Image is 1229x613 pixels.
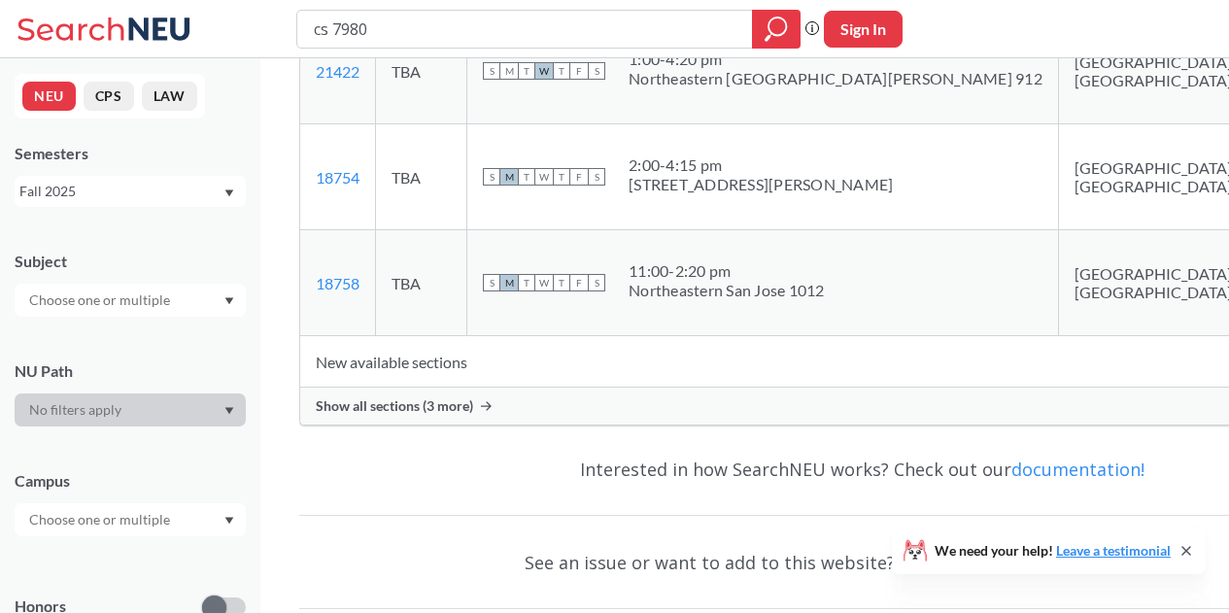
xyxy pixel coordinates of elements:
[142,82,197,111] button: LAW
[535,168,553,186] span: W
[376,18,467,124] td: TBA
[22,82,76,111] button: NEU
[376,230,467,336] td: TBA
[1011,458,1144,481] a: documentation!
[15,251,246,272] div: Subject
[316,274,359,292] a: 18758
[752,10,801,49] div: magnifying glass
[15,360,246,382] div: NU Path
[483,274,500,291] span: S
[553,168,570,186] span: T
[15,284,246,317] div: Dropdown arrow
[15,470,246,492] div: Campus
[535,274,553,291] span: W
[316,168,359,187] a: 18754
[588,274,605,291] span: S
[312,13,738,46] input: Class, professor, course number, "phrase"
[19,508,183,531] input: Choose one or multiple
[316,397,473,415] span: Show all sections (3 more)
[483,62,500,80] span: S
[535,62,553,80] span: W
[224,189,234,197] svg: Dropdown arrow
[15,393,246,426] div: Dropdown arrow
[629,175,893,194] div: [STREET_ADDRESS][PERSON_NAME]
[518,274,535,291] span: T
[500,274,518,291] span: M
[935,544,1171,558] span: We need your help!
[570,274,588,291] span: F
[824,11,903,48] button: Sign In
[15,143,246,164] div: Semesters
[19,289,183,312] input: Choose one or multiple
[1056,542,1171,559] a: Leave a testimonial
[19,181,222,202] div: Fall 2025
[588,62,605,80] span: S
[224,297,234,305] svg: Dropdown arrow
[553,274,570,291] span: T
[570,62,588,80] span: F
[316,62,359,81] a: 21422
[224,407,234,415] svg: Dropdown arrow
[629,155,893,175] div: 2:00 - 4:15 pm
[765,16,788,43] svg: magnifying glass
[84,82,134,111] button: CPS
[518,62,535,80] span: T
[629,261,825,281] div: 11:00 - 2:20 pm
[376,124,467,230] td: TBA
[570,168,588,186] span: F
[15,176,246,207] div: Fall 2025Dropdown arrow
[518,168,535,186] span: T
[629,50,1042,69] div: 1:00 - 4:20 pm
[15,503,246,536] div: Dropdown arrow
[553,62,570,80] span: T
[629,69,1042,88] div: Northeastern [GEOGRAPHIC_DATA][PERSON_NAME] 912
[629,281,825,300] div: Northeastern San Jose 1012
[500,168,518,186] span: M
[500,62,518,80] span: M
[483,168,500,186] span: S
[224,517,234,525] svg: Dropdown arrow
[588,168,605,186] span: S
